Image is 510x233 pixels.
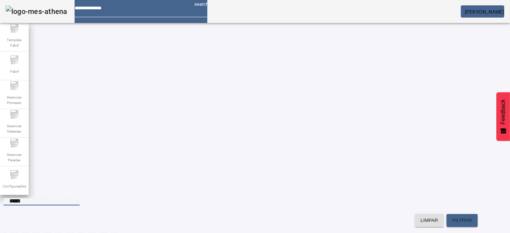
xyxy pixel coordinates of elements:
span: Configurações [0,181,28,191]
button: LIMPAR [415,214,444,227]
span: Gerenciar Processo [4,92,25,108]
mat-label: Pesquise por código, descrição, descrição abreviada, capacidade ou ano de fabricação [9,194,185,199]
span: Gerenciar Paradas [4,150,25,165]
span: Fabril [8,67,21,76]
span: [PERSON_NAME] [465,9,504,15]
span: Gerenciar Materiais [4,121,25,136]
span: Feedback [500,99,506,124]
span: FILTRAR [452,217,472,224]
button: FILTRAR [447,214,478,227]
span: LIMPAR [421,217,438,224]
img: logo-mes-athena [6,6,67,17]
span: Template Fabril [4,35,25,50]
button: Feedback - Mostrar pesquisa [496,92,510,141]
